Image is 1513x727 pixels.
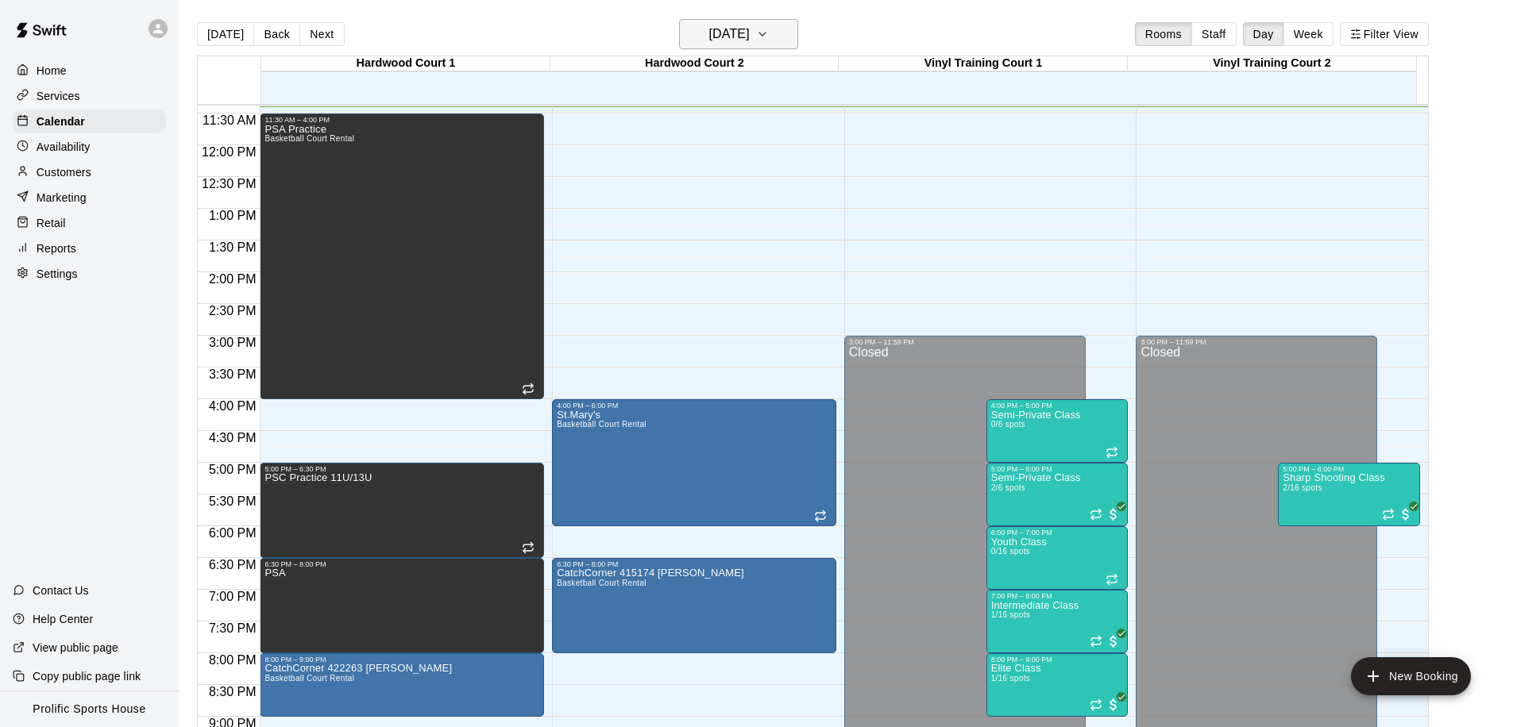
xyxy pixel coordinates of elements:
div: 6:00 PM – 7:00 PM [991,529,1124,537]
div: 8:00 PM – 9:00 PM: CatchCorner 422263 Paolo Garvez [260,653,544,717]
a: Home [13,59,166,83]
div: 7:00 PM – 8:00 PM [991,592,1124,600]
button: add [1351,657,1471,695]
span: Recurring event [522,541,535,554]
span: 5:00 PM [205,463,261,476]
div: Vinyl Training Court 2 [1128,56,1416,71]
span: Recurring event [522,383,535,395]
span: 7:00 PM [205,590,261,603]
p: Home [37,63,67,79]
a: Services [13,84,166,108]
button: Back [253,22,300,46]
span: All customers have paid [1106,633,1121,649]
span: All customers have paid [1106,697,1121,713]
div: Vinyl Training Court 1 [839,56,1127,71]
span: Recurring event [814,510,827,522]
a: Availability [13,135,166,159]
button: [DATE] [679,19,798,49]
div: 3:00 PM – 11:59 PM [1141,338,1372,346]
p: Services [37,88,80,104]
button: Rooms [1135,22,1192,46]
a: Calendar [13,110,166,133]
div: 3:00 PM – 11:59 PM [849,338,1081,346]
span: Recurring event [1090,698,1102,711]
span: 3:30 PM [205,367,261,381]
p: Reports [37,240,76,256]
p: View public page [33,640,118,656]
span: 6:00 PM [205,526,261,540]
span: 2/6 spots filled [991,483,1026,492]
div: 11:30 AM – 4:00 PM: PSA Practice [260,113,544,399]
a: Marketing [13,186,166,210]
div: Retail [13,211,166,235]
button: [DATE] [197,22,254,46]
a: Settings [13,262,166,286]
p: Settings [37,266,78,282]
div: 5:00 PM – 6:30 PM: PSC Practice 11U/13U [260,463,544,558]
span: 0/6 spots filled [991,420,1026,429]
p: Marketing [37,190,87,206]
button: Filter View [1340,22,1429,46]
p: Availability [37,139,91,155]
button: Next [299,22,344,46]
span: 0/16 spots filled [991,547,1030,556]
span: Basketball Court Rental [264,134,354,143]
div: 8:00 PM – 9:00 PM [991,656,1124,664]
div: 6:30 PM – 8:00 PM: CatchCorner 415174 Simon Diep [552,558,836,653]
span: All customers have paid [1106,506,1121,522]
span: 4:00 PM [205,399,261,413]
span: 6:30 PM [205,558,261,571]
div: 5:00 PM – 6:00 PM: Sharp Shooting Class [1278,463,1420,526]
p: Prolific Sports House [33,701,145,717]
span: 12:00 PM [198,145,260,159]
span: 1/16 spots filled [991,674,1030,683]
span: 2:30 PM [205,304,261,317]
span: Recurring event [1382,508,1395,521]
a: Customers [13,160,166,184]
div: 6:30 PM – 8:00 PM [264,560,539,568]
span: 1:00 PM [205,209,261,222]
button: Week [1283,22,1334,46]
div: 6:00 PM – 7:00 PM: Youth Class [986,526,1129,590]
div: 4:00 PM – 6:00 PM: St.Mary's [552,399,836,526]
span: 1/16 spots filled [991,610,1030,619]
div: 8:00 PM – 9:00 PM: Elite Class [986,653,1129,717]
span: 4:30 PM [205,431,261,444]
div: 7:00 PM – 8:00 PM: Intermediate Class [986,590,1129,653]
div: 5:00 PM – 6:30 PM [264,465,539,473]
p: Retail [37,215,66,231]
span: 12:30 PM [198,177,260,190]
span: 8:30 PM [205,685,261,698]
p: Help Center [33,611,93,627]
div: 11:30 AM – 4:00 PM [264,116,539,124]
div: 5:00 PM – 6:00 PM: Semi-Private Class [986,463,1129,526]
span: 7:30 PM [205,621,261,635]
div: 4:00 PM – 5:00 PM: Semi-Private Class [986,399,1129,463]
div: 6:30 PM – 8:00 PM [557,560,832,568]
span: Recurring event [1090,508,1102,521]
span: 5:30 PM [205,494,261,508]
span: 8:00 PM [205,653,261,667]
p: Copy public page link [33,668,141,684]
span: Basketball Court Rental [557,579,646,587]
span: Recurring event [1106,573,1118,586]
div: 4:00 PM – 6:00 PM [557,402,832,410]
span: Recurring event [1106,446,1118,459]
div: 5:00 PM – 6:00 PM [1283,465,1415,473]
span: Basketball Court Rental [264,674,354,683]
div: 5:00 PM – 6:00 PM [991,465,1124,473]
p: Calendar [37,113,85,129]
span: 1:30 PM [205,240,261,254]
button: Day [1243,22,1284,46]
span: 11:30 AM [199,113,261,127]
div: Hardwood Court 2 [550,56,839,71]
span: Recurring event [1090,635,1102,648]
span: Basketball Court Rental [557,420,646,429]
